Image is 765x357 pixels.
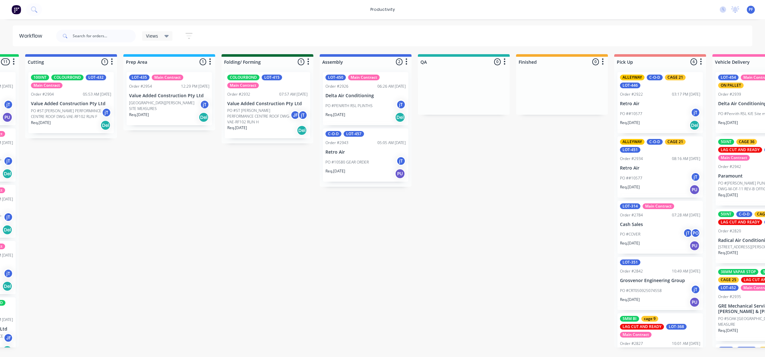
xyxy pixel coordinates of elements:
div: Del [100,120,111,130]
p: Req. [DATE] [31,120,51,126]
div: Del [199,112,209,122]
div: LOT-446 [620,83,640,88]
div: 06:26 AM [DATE] [377,84,406,89]
div: Main Contract [620,332,652,338]
div: Order #2820 [718,228,741,234]
div: COLOURBOND [227,75,259,80]
div: LOT-455 [736,347,757,353]
div: C-O-D [647,139,663,145]
div: PO [691,228,700,238]
div: C-O-D [325,131,341,137]
div: LOT-451 [620,147,640,153]
p: Req. [DATE] [718,250,738,256]
div: Order #2942 [718,164,741,170]
div: LOT-435 [129,75,149,80]
div: 100INTCOLOURBONDLOT-432Main ContractOrder #290405:53 AM [DATE]Value Added Construction Pty LtdPO ... [28,72,114,133]
div: jT [200,100,209,109]
div: LAG CUT AND READY [718,147,762,153]
div: LOT-415 [262,75,282,80]
p: Req. [DATE] [718,192,738,198]
div: ALLEYWAYC-O-DCAGE 21LOT-451Order #293408:16 AM [DATE]Retro AirPO ##10577jTReq.[DATE]PU [617,136,703,198]
p: Req. [DATE] [129,112,149,118]
div: Del [395,112,405,122]
div: Order #2934 [620,156,643,162]
div: LOT-435Main ContractOrder #295412:29 PM [DATE]Value Added Construction Pty Ltd[GEOGRAPHIC_DATA][P... [127,72,212,125]
div: Del [2,346,12,356]
div: 100INT [31,75,49,80]
div: jT [298,110,308,120]
div: LAG CUT AND READY [620,324,664,330]
div: COLOURBONDLOT-415Main ContractOrder #293207:57 AM [DATE]Value Added Construction Pty LtdPO #ST [P... [225,72,310,138]
div: 03:17 PM [DATE] [672,91,700,97]
div: LOT-450Main ContractOrder #292606:26 AM [DATE]Delta Air ConditioningPO #PENRITH RSL PLINTHSjTReq.... [323,72,408,125]
div: CAGE 36 [736,139,757,145]
div: 05:05 AM [DATE] [377,140,406,146]
div: jT [396,156,406,166]
div: ALLEYWAY [620,139,645,145]
div: Order #2954 [129,84,152,89]
div: 07:28 AM [DATE] [672,212,700,218]
div: C-O-D [736,211,752,217]
p: Value Added Construction Pty Ltd [31,101,111,106]
div: jT [4,100,13,109]
p: PO #COVER [620,231,640,237]
p: PO ##10577 [620,175,642,181]
span: Views [146,33,158,39]
div: LAG CUT AND READY [718,219,762,225]
p: Grosvenor Engineering Group [620,278,700,283]
p: Req. [DATE] [620,184,640,190]
div: Del [2,225,12,235]
div: 08:16 AM [DATE] [672,156,700,162]
div: jT [396,100,406,109]
div: Order #2943 [325,140,348,146]
div: jT [691,285,700,294]
div: C-O-D [718,347,734,353]
div: Workflow [19,32,45,40]
p: Value Added Construction Pty Ltd [227,101,308,106]
p: Req. [DATE] [325,112,345,118]
div: jT [691,108,700,117]
div: Del [297,125,307,135]
div: PU [689,241,700,251]
div: Order #2904 [31,91,54,97]
div: 50INT [718,139,734,145]
div: CAGE 21 [665,75,686,80]
div: LOT-452 [718,285,739,291]
div: ALLEYWAY [620,75,645,80]
div: ON PALLET [718,83,744,88]
div: 10:49 AM [DATE] [672,268,700,274]
div: LOT-314Main ContractOrder #278407:28 AM [DATE]Cash SalesPO #COVERjTPOReq.[DATE]PU [617,201,703,254]
div: Main Contract [31,83,62,88]
p: Req. [DATE] [620,297,640,302]
p: PO #10580 GEAR ORDER [325,159,369,165]
img: Factory [11,5,21,14]
div: cage 9 [641,316,658,322]
div: jT [4,269,13,278]
div: jT [683,228,693,238]
div: Main Contract [227,83,259,88]
div: LOT-368 [666,324,687,330]
div: PU [689,297,700,307]
div: 12:29 PM [DATE] [181,84,209,89]
div: Main Contract [643,203,674,209]
div: jT [691,172,700,182]
div: Del [689,120,700,130]
div: Order #2784 [620,212,643,218]
div: CAGE 25 [718,277,739,283]
div: Order #2827 [620,341,643,346]
div: Order #2935 [718,294,741,300]
div: LOT-457 [344,131,364,137]
div: Order #2842 [620,268,643,274]
div: Main Contract [718,155,750,161]
p: PO #CRT050925074558 [620,288,662,294]
div: LOT-314 [620,203,640,209]
div: 50INT [718,211,734,217]
div: LOT-351 [620,259,640,265]
p: Retro Air [620,101,700,106]
p: PO ##10577 [620,111,642,117]
div: Del [2,281,12,291]
div: LOT-351Order #284210:49 AM [DATE]Grosvenor Engineering GroupPO #CRT050925074558jTReq.[DATE]PU [617,257,703,310]
p: Req. [DATE] [718,120,738,126]
div: productivity [367,5,398,14]
div: Order #2939 [718,91,741,97]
